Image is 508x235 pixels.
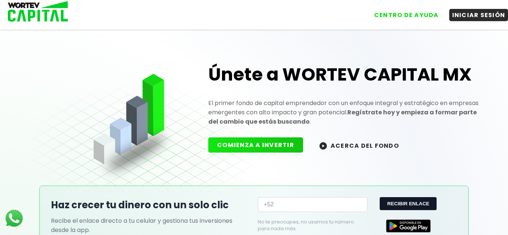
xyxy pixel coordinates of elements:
[319,142,327,150] img: wortev-capital-acerca-del-fondo
[208,63,483,87] h1: Únete a WORTEV CAPITAL MX
[380,197,437,210] button: RECIBIR ENLACE
[364,3,442,21] a: CENTRO DE AYUDA
[51,216,250,235] p: Recibe el enlace directo a tu celular y gestiona tus inversiones desde la app.
[371,9,442,21] button: CENTRO DE AYUDA
[258,219,356,232] p: No te preocupes, no usamos tu número para nada más.
[208,108,477,126] strong: Regístrate hoy y empieza a formar parte del cambio que estás buscando
[208,137,303,153] button: COMIENZA A INVERTIR
[311,137,408,153] button: ACERCA DEL FONDO
[4,208,25,229] img: logos_whatsapp-icon.242b2217.svg
[51,198,250,212] h2: Haz crecer tu dinero con un solo clic
[208,141,311,149] a: COMIENZA A INVERTIR
[386,219,431,232] img: Google Play
[208,98,483,126] p: El primer fondo de capital emprendedor con un enfoque integral y estratégico en empresas emergent...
